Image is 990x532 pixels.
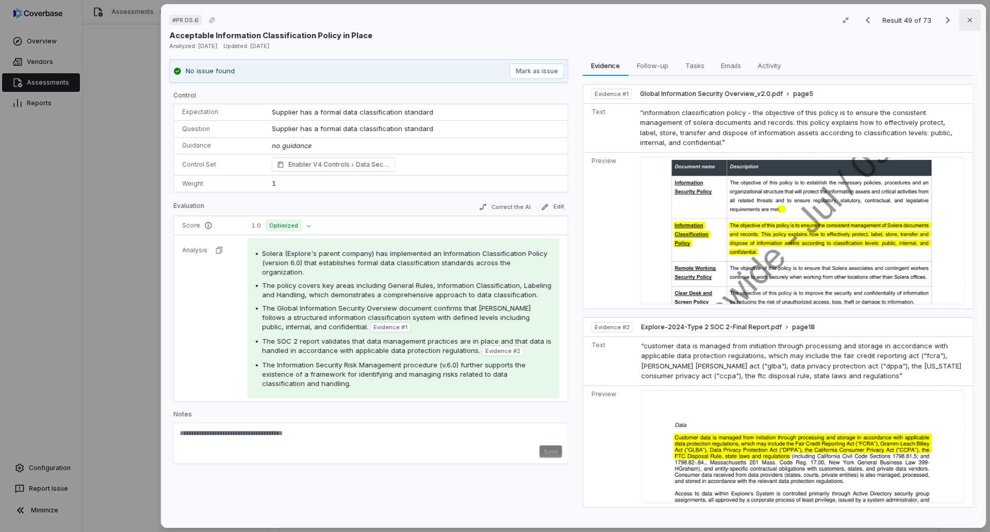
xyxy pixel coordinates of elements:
[265,219,302,232] span: Optimized
[169,42,217,50] span: Analyzed: [DATE]
[173,91,568,104] p: Control
[640,108,952,147] span: “information classification policy - the objective of this policy is to ensure the consistent man...
[641,342,961,380] span: “customer data is managed from initiation through processing and storage in accordance with appli...
[173,410,568,423] p: Notes
[937,14,958,26] button: Next result
[633,59,673,72] span: Follow-up
[793,90,813,98] span: page 5
[262,304,531,331] span: The Global Information Security Overview document confirms that [PERSON_NAME] follows a structure...
[203,11,221,29] button: Copy link
[173,202,204,214] p: Evaluation
[882,14,933,26] p: Result 49 of 73
[509,63,564,79] button: Mark as issue
[583,103,636,152] td: Text
[272,141,311,150] span: no guidance
[753,59,785,72] span: Activity
[262,337,551,354] span: The SOC 2 report validates that data management practices are in place and that data is handled i...
[583,385,637,507] td: Preview
[595,323,630,331] span: Evidence # 2
[272,124,433,133] span: Supplier has a formal data classification standard
[182,221,231,230] p: Score
[272,108,433,116] span: Supplier has a formal data classification standard
[485,347,520,355] span: Evidence # 2
[537,201,568,213] button: Edit
[857,14,878,26] button: Previous result
[640,90,783,98] span: Global Information Security Overview_v2.0.pdf
[641,323,782,331] span: Explore-2024-Type 2 SOC 2-Final Report.pdf
[247,219,315,232] button: 1.0Optimized
[169,30,372,41] p: Acceptable Information Classification Policy in Place
[182,246,207,254] p: Analysis
[262,249,547,276] span: Solera (Explore's parent company) has implemented an Information Classification Policy (version 6...
[792,323,815,331] span: page 18
[182,180,255,188] p: Weight
[172,16,199,24] span: # PR.DS.6
[583,152,636,309] td: Preview
[186,66,235,76] p: No issue found
[641,323,815,332] button: Explore-2024-Type 2 SOC 2-Final Report.pdfpage18
[640,90,813,99] button: Global Information Security Overview_v2.0.pdfpage5
[182,108,255,116] p: Expectation
[681,59,708,72] span: Tasks
[641,390,965,504] img: 891ef28c84e6444d827d6479c490a8e4_original.jpg_w1200.jpg
[373,323,407,331] span: Evidence # 1
[182,141,255,150] p: Guidance
[182,125,255,133] p: Question
[262,281,551,299] span: The policy covers key areas including General Rules, Information Classification, Labeling and Han...
[223,42,269,50] span: Updated: [DATE]
[640,157,965,304] img: 3c5c76bf25934f8aad713f25638edb79_original.jpg_w1200.jpg
[717,59,745,72] span: Emails
[583,336,637,385] td: Text
[262,361,525,388] span: The Information Security Risk Management procedure (v.6.0) further supports the existence of a fr...
[595,90,629,98] span: Evidence # 1
[587,59,624,72] span: Evidence
[182,160,255,169] p: Control Set
[272,179,276,187] span: 1
[475,201,535,213] button: Correct the AI
[288,159,390,170] span: Enabler V4 Controls Data Security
